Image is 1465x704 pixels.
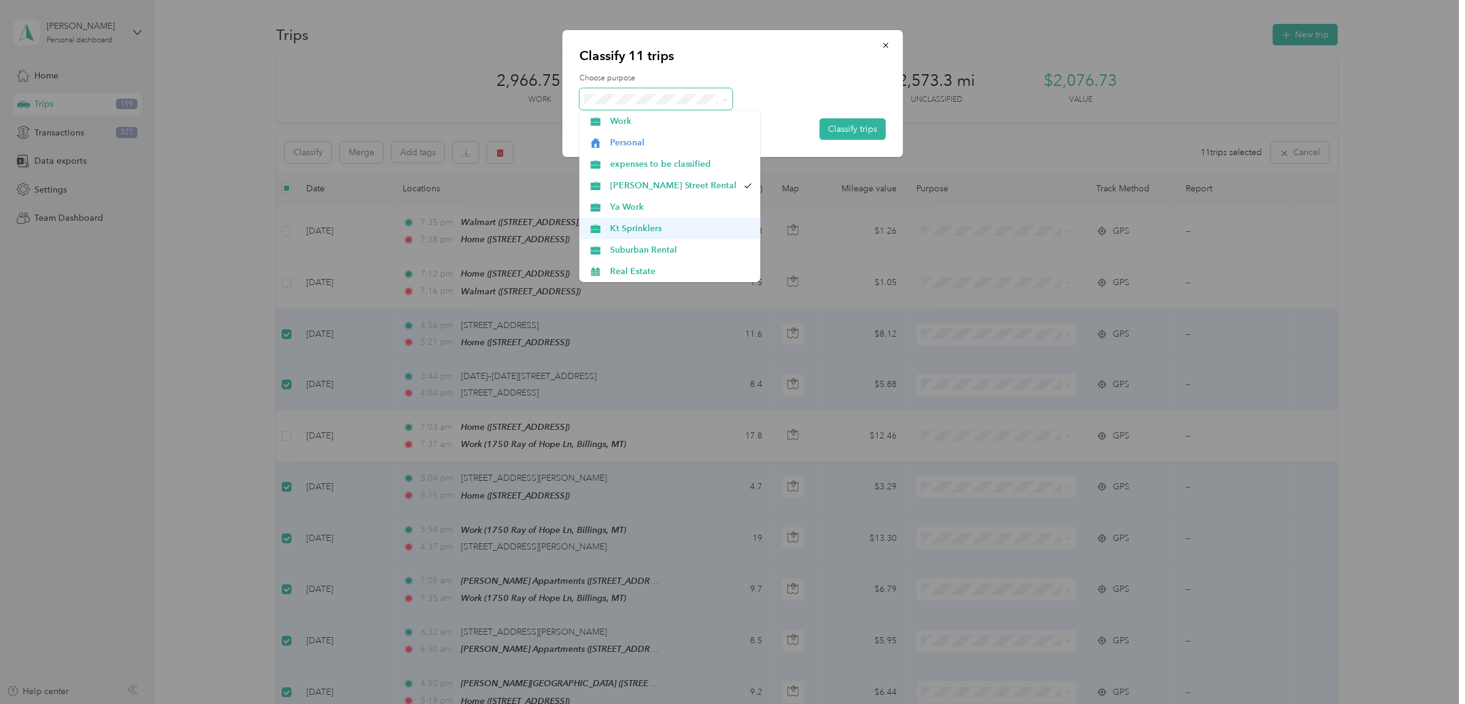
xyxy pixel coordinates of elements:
[610,243,752,256] span: Suburban Rental
[1396,635,1465,704] iframe: Everlance-gr Chat Button Frame
[610,179,738,192] span: [PERSON_NAME] Street Rental
[610,222,752,235] span: Kt Sprinklers
[610,136,752,149] span: Personal
[610,265,752,278] span: Real Estate
[819,118,886,140] button: Classify trips
[610,115,752,128] span: Work
[610,201,752,213] span: Ya Work
[610,158,752,170] span: expenses to be classified
[579,47,886,64] p: Classify 11 trips
[579,73,886,84] label: Choose purpose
